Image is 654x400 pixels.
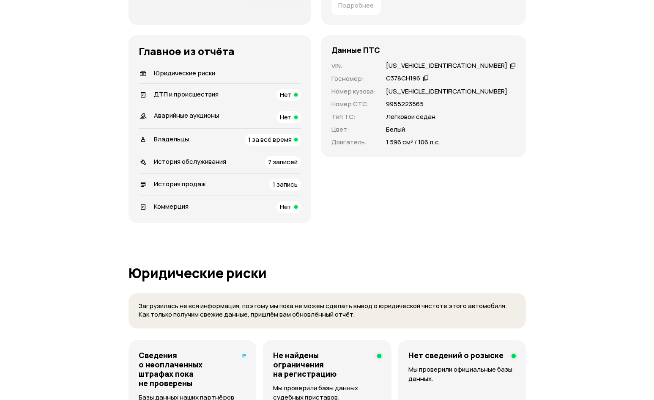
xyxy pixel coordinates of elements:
span: Нет [280,90,292,99]
p: 1 596 см³ / 106 л.с. [386,138,441,147]
span: Нет [280,202,292,211]
p: 9955223565 [386,99,424,109]
p: Номер СТС : [331,99,376,109]
p: Двигатель : [331,138,376,147]
h4: Нет сведений о розыске [408,350,503,360]
p: Цвет : [331,125,376,134]
span: Аварийные аукционы [154,111,219,120]
p: [US_VEHICLE_IDENTIFICATION_NUMBER] [386,87,507,96]
p: Загрузилась не вся информация, поэтому мы пока не можем сделать вывод о юридической чистоте этого... [139,302,516,319]
p: Госномер : [331,74,376,83]
h1: Юридические риски [129,265,526,281]
p: VIN : [331,61,376,71]
span: ДТП и происшествия [154,90,219,99]
span: 1 за всё время [248,135,292,144]
h4: Не найдены ограничения на регистрацию [273,350,370,378]
span: 7 записей [268,157,298,166]
h3: Главное из отчёта [139,45,301,57]
span: Коммерция [154,202,189,211]
p: Белый [386,125,405,134]
span: 1 запись [273,180,298,189]
span: История продаж [154,179,206,188]
span: Владельцы [154,135,189,143]
h4: Данные ПТС [331,45,380,55]
p: Легковой седан [386,112,435,121]
p: Мы проверили официальные базы данных. [408,365,516,383]
span: История обслуживания [154,157,226,166]
div: [US_VEHICLE_IDENTIFICATION_NUMBER] [386,61,507,70]
p: Номер кузова : [331,87,376,96]
span: Юридические риски [154,69,215,77]
h4: Сведения о неоплаченных штрафах пока не проверены [139,350,235,388]
div: С378СН196 [386,74,420,83]
p: Тип ТС : [331,112,376,121]
span: Нет [280,113,292,121]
